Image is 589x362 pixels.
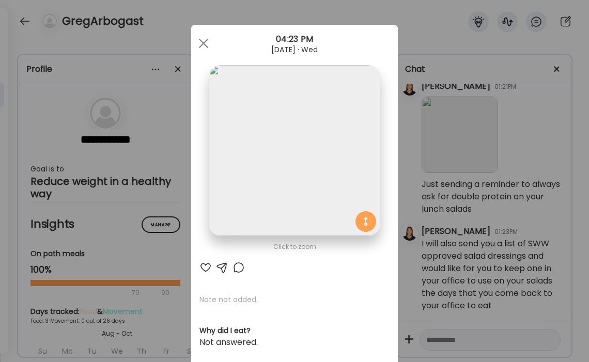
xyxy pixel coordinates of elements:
[199,241,390,253] div: Click to zoom
[209,65,380,236] img: images%2FrPs5FQsY32Ov4Ux8BsuEeNS98Wg1%2F5mu0knF2rCpsZSxLt0jz%2F8z5AZjZQPP9BFWjsoRBs_1080
[199,294,390,305] p: Note not added.
[191,33,398,45] div: 04:23 PM
[199,336,390,349] div: Not answered.
[191,45,398,54] div: [DATE] · Wed
[199,325,390,336] h3: Why did I eat?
